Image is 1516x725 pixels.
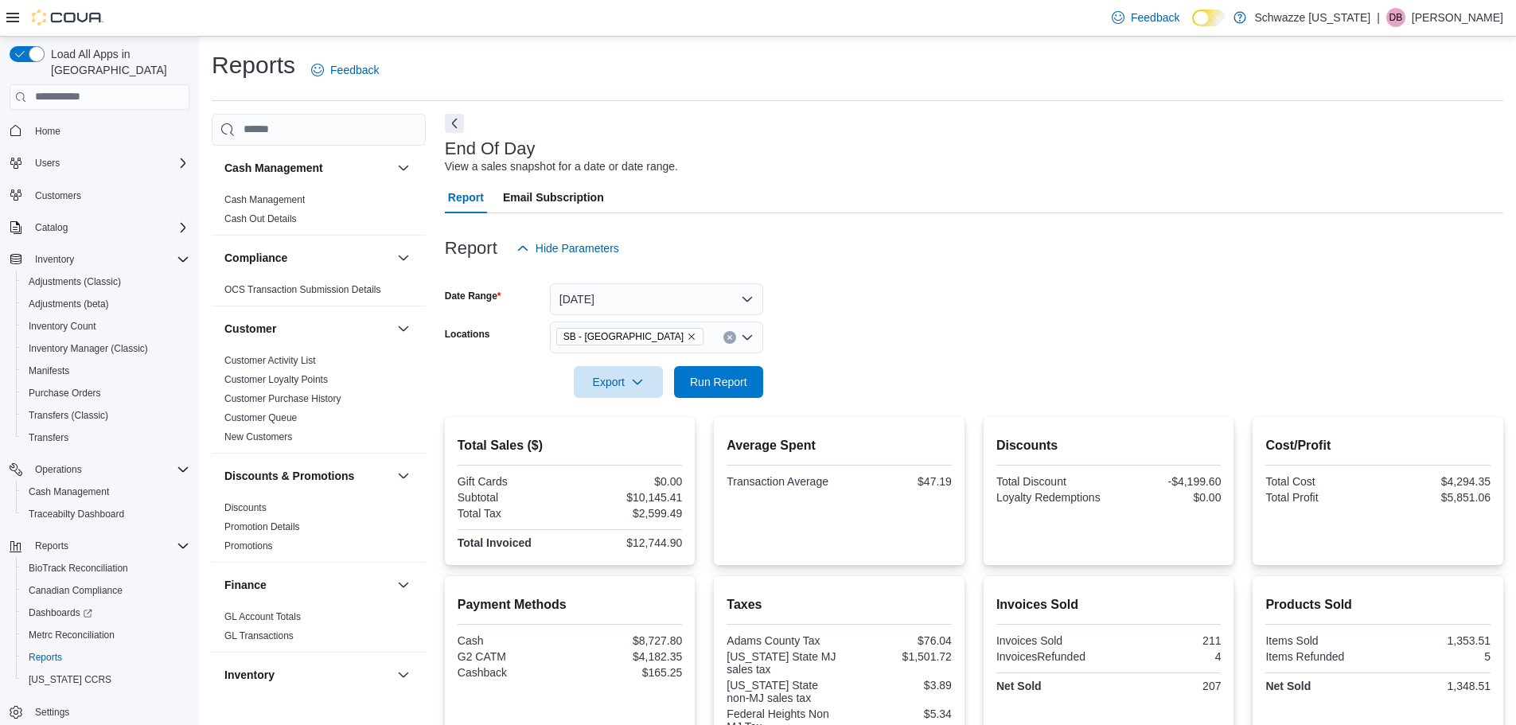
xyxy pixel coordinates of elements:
button: Cash Management [16,481,196,503]
span: Transfers [22,428,189,447]
a: Customer Activity List [224,355,316,366]
a: Dashboards [16,602,196,624]
div: $165.25 [573,666,682,679]
span: Inventory Count [29,320,96,333]
button: Inventory [394,665,413,684]
button: Inventory Count [16,315,196,337]
span: SB - Federal Heights [556,328,703,345]
div: Total Cost [1265,475,1374,488]
button: Finance [224,577,391,593]
div: $47.19 [843,475,952,488]
a: Adjustments (beta) [22,294,115,314]
a: Inventory Count [22,317,103,336]
span: Reports [22,648,189,667]
span: Customers [29,185,189,205]
strong: Net Sold [996,680,1042,692]
input: Dark Mode [1192,10,1226,26]
span: Traceabilty Dashboard [22,505,189,524]
span: Load All Apps in [GEOGRAPHIC_DATA] [45,46,189,78]
span: Discounts [224,501,267,514]
span: Dashboards [22,603,189,622]
span: DB [1389,8,1403,27]
div: Adams County Tax [727,634,836,647]
div: $0.00 [1112,491,1221,504]
button: Catalog [3,216,196,239]
span: Dark Mode [1192,26,1193,27]
span: Adjustments (Classic) [22,272,189,291]
div: $12,744.90 [573,536,682,549]
span: Cash Management [29,485,109,498]
button: [DATE] [550,283,763,315]
a: Customer Queue [224,412,297,423]
span: Customer Purchase History [224,392,341,405]
span: Transfers [29,431,68,444]
div: Total Profit [1265,491,1374,504]
span: Traceabilty Dashboard [29,508,124,520]
div: Cash Management [212,190,426,235]
span: Email Subscription [503,181,604,213]
a: Reports [22,648,68,667]
div: $5.34 [843,707,952,720]
a: Transfers (Classic) [22,406,115,425]
div: $4,182.35 [573,650,682,663]
span: Catalog [35,221,68,234]
div: Subtotal [458,491,567,504]
a: GL Account Totals [224,611,301,622]
button: Reports [16,646,196,668]
button: Compliance [394,248,413,267]
button: Settings [3,700,196,723]
div: Total Discount [996,475,1105,488]
button: Customers [3,184,196,207]
button: Home [3,119,196,142]
h2: Cost/Profit [1265,436,1491,455]
span: Feedback [1131,10,1179,25]
strong: Net Sold [1265,680,1311,692]
span: Metrc Reconciliation [22,626,189,645]
a: Transfers [22,428,75,447]
span: Feedback [330,62,379,78]
button: Run Report [674,366,763,398]
span: Customer Loyalty Points [224,373,328,386]
button: Operations [29,460,88,479]
p: [PERSON_NAME] [1412,8,1503,27]
div: Discounts & Promotions [212,498,426,562]
a: Feedback [1105,2,1186,33]
div: $2,599.49 [573,507,682,520]
button: Inventory [3,248,196,271]
span: Settings [35,706,69,719]
button: Canadian Compliance [16,579,196,602]
button: Cash Management [224,160,391,176]
button: Operations [3,458,196,481]
div: Cash [458,634,567,647]
div: -$4,199.60 [1112,475,1221,488]
div: [US_STATE] State non-MJ sales tax [727,679,836,704]
h2: Discounts [996,436,1222,455]
h3: Report [445,239,497,258]
a: Promotions [224,540,273,552]
a: GL Transactions [224,630,294,641]
button: Customer [224,321,391,337]
a: Cash Management [224,194,305,205]
span: Cash Out Details [224,212,297,225]
span: Reports [29,536,189,555]
button: Users [3,152,196,174]
div: $76.04 [843,634,952,647]
button: Export [574,366,663,398]
span: Users [35,157,60,170]
span: Dashboards [29,606,92,619]
h2: Taxes [727,595,952,614]
span: Canadian Compliance [22,581,189,600]
div: $5,851.06 [1382,491,1491,504]
div: Finance [212,607,426,652]
button: Traceabilty Dashboard [16,503,196,525]
a: Feedback [305,54,385,86]
div: $3.89 [843,679,952,692]
a: Cash Management [22,482,115,501]
span: Customer Activity List [224,354,316,367]
div: Transaction Average [727,475,836,488]
span: Operations [29,460,189,479]
h2: Invoices Sold [996,595,1222,614]
span: Inventory Count [22,317,189,336]
button: Compliance [224,250,391,266]
a: Traceabilty Dashboard [22,505,131,524]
